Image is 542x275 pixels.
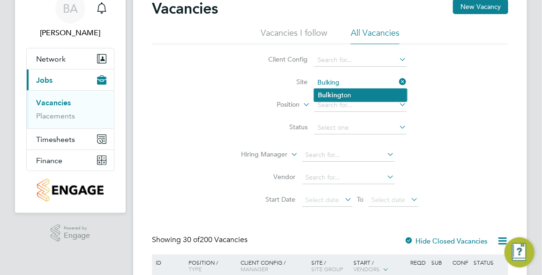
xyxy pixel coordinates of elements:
[183,235,200,244] span: 30 of
[188,265,202,273] span: Type
[64,232,90,240] span: Engage
[314,89,407,102] li: ton
[27,90,114,128] div: Jobs
[27,150,114,171] button: Finance
[354,265,380,273] span: Vendors
[302,171,395,184] input: Search for...
[26,179,114,202] a: Go to home page
[306,196,339,204] span: Select date
[450,254,471,270] div: Conf
[472,254,507,270] div: Status
[26,27,114,39] span: Bobby Aujla
[183,235,248,244] span: 200 Vacancies
[241,265,268,273] span: Manager
[27,129,114,149] button: Timesheets
[27,48,114,69] button: Network
[254,78,308,86] label: Site
[36,156,62,165] span: Finance
[372,196,406,204] span: Select date
[311,265,343,273] span: Site Group
[36,98,71,107] a: Vacancies
[153,254,181,270] div: ID
[64,224,90,232] span: Powered by
[242,195,296,204] label: Start Date
[354,193,367,205] span: To
[242,173,296,181] label: Vendor
[302,149,395,162] input: Search for...
[36,135,75,144] span: Timesheets
[63,2,78,15] span: BA
[404,236,488,245] label: Hide Closed Vacancies
[51,224,90,242] a: Powered byEngage
[261,27,327,44] li: Vacancies I follow
[351,27,399,44] li: All Vacancies
[408,254,429,270] div: Reqd
[37,179,103,202] img: countryside-properties-logo-retina.png
[254,55,308,63] label: Client Config
[246,100,300,110] label: Position
[36,76,53,85] span: Jobs
[314,99,406,112] input: Search for...
[318,91,341,99] b: Bulking
[504,237,534,267] button: Engage Resource Center
[314,54,406,67] input: Search for...
[27,70,114,90] button: Jobs
[36,111,75,120] a: Placements
[314,121,406,134] input: Select one
[314,76,406,89] input: Search for...
[152,235,249,245] div: Showing
[234,150,288,159] label: Hiring Manager
[254,123,308,131] label: Status
[429,254,450,270] div: Sub
[36,55,66,63] span: Network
